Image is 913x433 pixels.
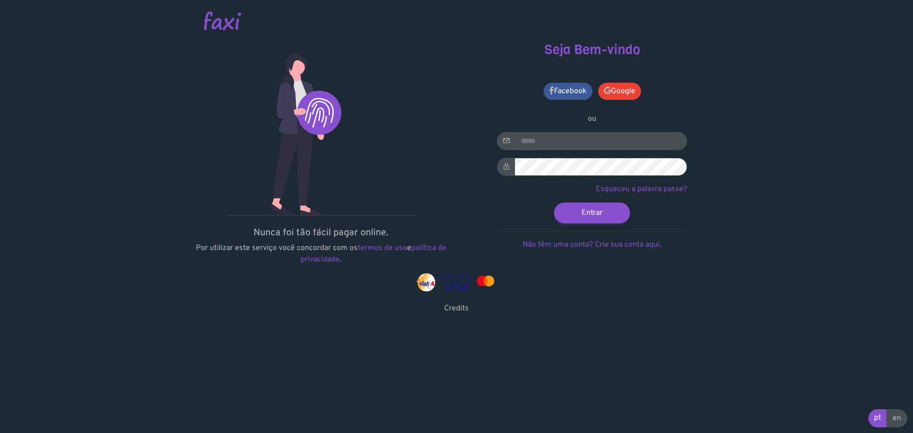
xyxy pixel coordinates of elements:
a: termos de uso [358,243,407,253]
h5: Nunca foi tão fácil pagar online. [193,227,449,239]
img: vinti4 [417,273,436,291]
p: ou [497,113,687,125]
a: en [886,409,907,427]
a: Facebook [544,83,592,100]
a: Credits [444,304,469,313]
h3: Seja Bem-vindo [464,42,720,58]
p: Por utilizar este serviço você concordar com os e . [193,242,449,265]
a: Google [598,83,641,100]
a: pt [868,409,887,427]
img: visa [437,273,473,291]
img: mastercard [475,273,496,291]
a: Esqueceu a palavra passe? [596,184,687,194]
button: Entrar [554,202,630,223]
a: Não têm uma conta? Crie sua conta aqui. [523,240,661,250]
